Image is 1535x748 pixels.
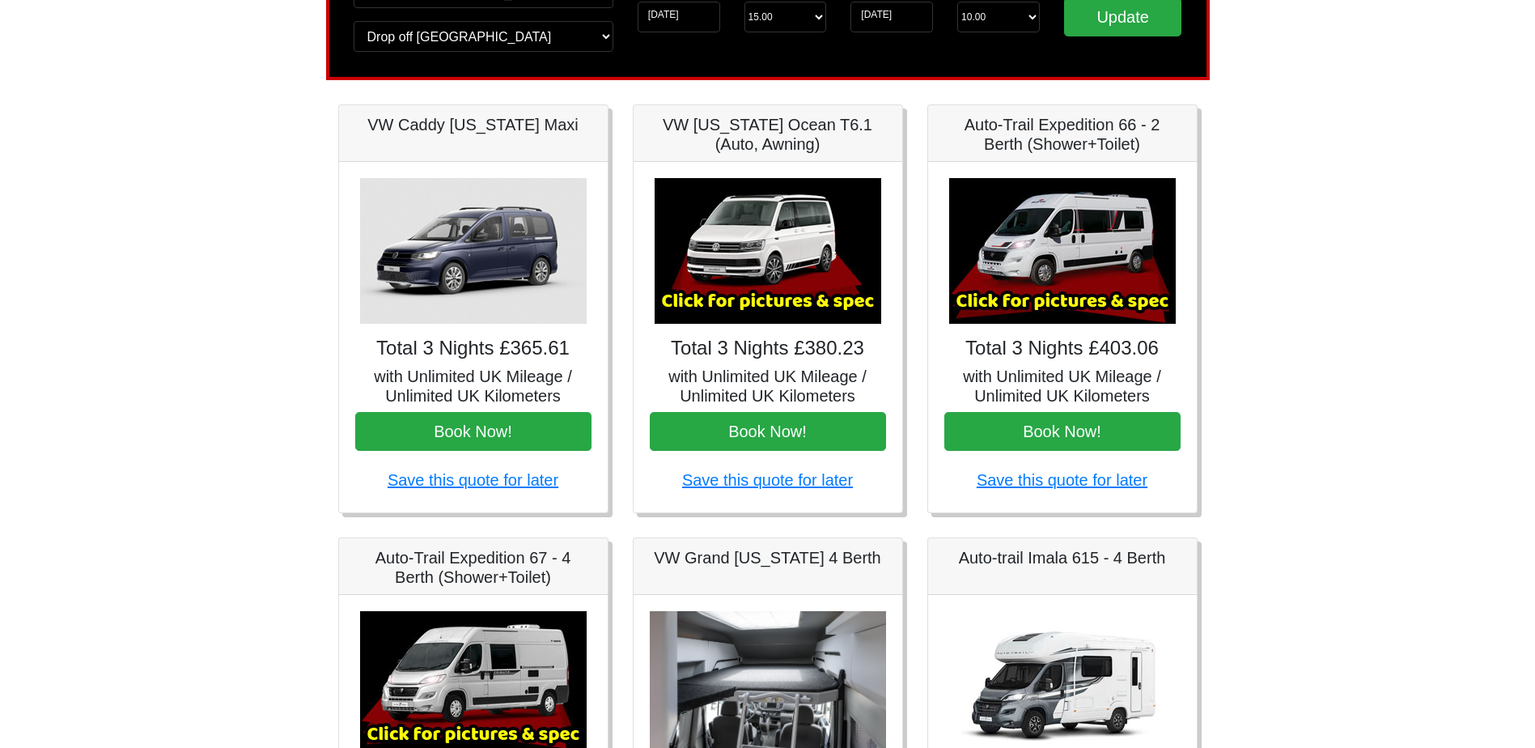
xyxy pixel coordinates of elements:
[355,412,592,451] button: Book Now!
[650,548,886,567] h5: VW Grand [US_STATE] 4 Berth
[355,337,592,360] h4: Total 3 Nights £365.61
[650,115,886,154] h5: VW [US_STATE] Ocean T6.1 (Auto, Awning)
[850,2,933,32] input: Return Date
[682,471,853,489] a: Save this quote for later
[650,367,886,406] h5: with Unlimited UK Mileage / Unlimited UK Kilometers
[355,115,592,134] h5: VW Caddy [US_STATE] Maxi
[650,412,886,451] button: Book Now!
[944,337,1181,360] h4: Total 3 Nights £403.06
[655,178,881,324] img: VW California Ocean T6.1 (Auto, Awning)
[638,2,720,32] input: Start Date
[944,412,1181,451] button: Book Now!
[944,115,1181,154] h5: Auto-Trail Expedition 66 - 2 Berth (Shower+Toilet)
[388,471,558,489] a: Save this quote for later
[944,548,1181,567] h5: Auto-trail Imala 615 - 4 Berth
[355,367,592,406] h5: with Unlimited UK Mileage / Unlimited UK Kilometers
[944,367,1181,406] h5: with Unlimited UK Mileage / Unlimited UK Kilometers
[949,178,1176,324] img: Auto-Trail Expedition 66 - 2 Berth (Shower+Toilet)
[650,337,886,360] h4: Total 3 Nights £380.23
[977,471,1147,489] a: Save this quote for later
[360,178,587,324] img: VW Caddy California Maxi
[355,548,592,587] h5: Auto-Trail Expedition 67 - 4 Berth (Shower+Toilet)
